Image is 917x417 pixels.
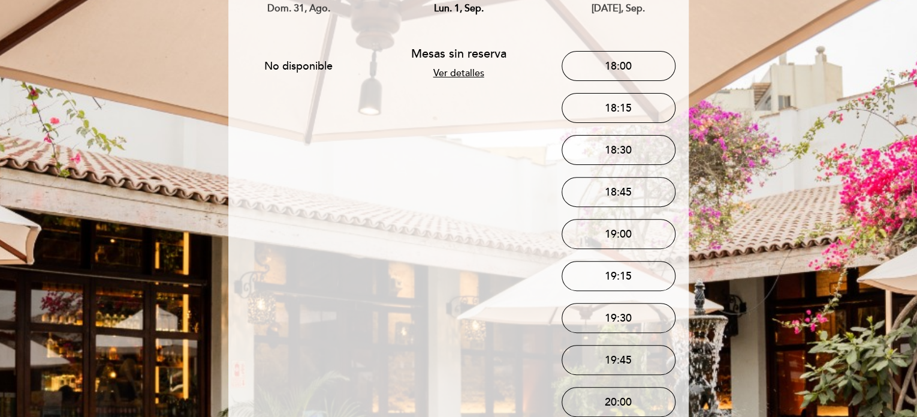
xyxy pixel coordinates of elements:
div: lun. 1, sep. [388,2,530,16]
button: 18:15 [562,93,675,123]
button: 19:45 [562,345,675,375]
div: [DATE], sep. [547,2,689,16]
button: 19:00 [562,219,675,249]
button: No disponible [242,51,355,81]
a: Ver detalles [433,67,484,79]
button: 19:15 [562,261,675,291]
button: 18:45 [562,177,675,207]
button: 18:30 [562,135,675,165]
button: 18:00 [562,51,675,81]
div: dom. 31, ago. [228,2,370,16]
button: 20:00 [562,387,675,417]
div: Mesas sin reserva [397,46,521,63]
button: 19:30 [562,303,675,333]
